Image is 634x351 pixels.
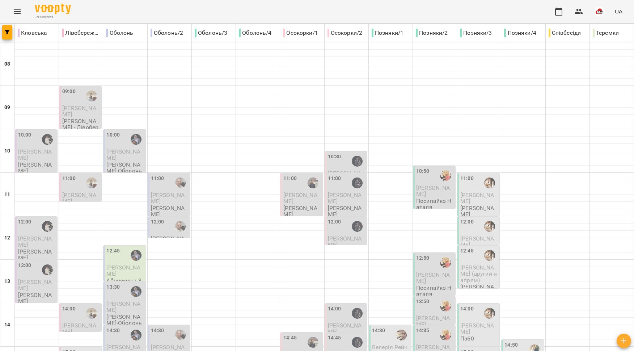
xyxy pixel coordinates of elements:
span: [PERSON_NAME] [151,192,185,205]
h6: 10 [4,147,10,155]
h6: 08 [4,60,10,68]
span: [PERSON_NAME] [328,235,362,248]
img: Юрій ГАЛІС [175,221,186,232]
label: 14:00 [62,305,76,313]
label: 12:00 [151,218,164,226]
p: [PERSON_NAME]-Оболонь [106,314,144,326]
div: Тетяна КУРУЧ [308,177,318,188]
h6: 09 [4,104,10,112]
label: 14:30 [372,327,385,335]
p: Оболонь/3 [195,29,227,37]
span: [PERSON_NAME] [18,235,52,248]
p: [PERSON_NAME] [328,205,365,218]
img: Ельміра АЛІЄВА [86,177,97,188]
p: Посипайко Наталя [416,285,454,297]
label: 14:35 [416,327,430,335]
label: 10:30 [328,153,341,161]
button: Створити урок [617,334,631,348]
span: [PERSON_NAME] [416,315,450,328]
div: Сергій ВЛАСОВИЧ [484,308,495,319]
p: Абонемент 8×45 [106,277,144,290]
span: [PERSON_NAME] [106,264,140,277]
span: [PERSON_NAME] [328,170,362,183]
p: Пз60 [460,335,474,342]
img: Тетяна КУРУЧ [308,337,318,348]
span: [PERSON_NAME] [328,322,362,335]
p: Позняки/3 [460,29,492,37]
label: 10:50 [416,167,430,175]
label: 11:00 [460,175,474,183]
p: Кловська [18,29,47,37]
div: Сергій ВЛАСОВИЧ [484,177,495,188]
label: 11:00 [283,175,297,183]
p: Позняки/2 [416,29,448,37]
label: 13:00 [18,262,31,269]
span: [PERSON_NAME] [106,300,140,313]
div: Юрій ГАЛІС [175,177,186,188]
img: Анна ГОРБУЛІНА [42,134,53,145]
label: 14:00 [460,305,474,313]
p: [PERSON_NAME] [151,235,189,248]
label: 12:00 [18,218,31,226]
img: Юрій ГАЛІС [175,330,186,340]
p: [PERSON_NAME] [151,205,189,218]
h6: 12 [4,234,10,242]
label: 14:00 [328,305,341,313]
div: Олексій КОЧЕТОВ [131,134,141,145]
img: Сергій ВЛАСОВИЧ [484,221,495,232]
p: Лівобережна [62,29,100,37]
p: Оболонь/4 [239,29,271,37]
p: [PERSON_NAME] [18,292,56,305]
img: Олена САФРОНОВА-СМИРНОВА [352,337,363,348]
span: [PERSON_NAME] [62,322,96,335]
span: [PERSON_NAME] [460,235,494,248]
div: Олена САФРОНОВА-СМИРНОВА [352,308,363,319]
label: 14:50 [504,341,518,349]
label: 14:30 [151,327,164,335]
p: Осокорки/2 [327,29,363,37]
p: Позняки/4 [504,29,536,37]
img: Олена САФРОНОВА-СМИРНОВА [352,221,363,232]
img: Наталя ПОСИПАЙКО [440,170,451,181]
img: Наталя ПОСИПАЙКО [440,330,451,340]
span: [PERSON_NAME] [106,148,140,161]
label: 12:45 [106,247,120,255]
img: Наталя ПОСИПАЙКО [440,257,451,268]
span: [PERSON_NAME] [62,192,96,205]
img: Voopty Logo [35,4,71,14]
p: Теремки [593,29,619,37]
div: Олексій КОЧЕТОВ [131,250,141,261]
p: Співбесіди [549,29,581,37]
label: 09:00 [62,88,76,96]
img: Ельміра АЛІЄВА [86,91,97,101]
span: UA [615,8,622,15]
label: 10:00 [18,131,31,139]
div: Наталя ПОСИПАЙКО [440,301,451,312]
img: Олексій КОЧЕТОВ [131,330,141,340]
label: 12:45 [460,247,474,255]
label: 11:00 [62,175,76,183]
p: Оболонь/2 [151,29,183,37]
span: [PERSON_NAME] (другий напрям) [460,264,497,284]
img: Олексій КОЧЕТОВ [131,286,141,297]
img: Анна ГОРБУЛІНА [42,264,53,275]
label: 11:00 [151,175,164,183]
img: Олена САФРОНОВА-СМИРНОВА [352,177,363,188]
span: [PERSON_NAME] [416,271,450,284]
label: 12:50 [416,254,430,262]
img: Сергій ВЛАСОВИЧ [484,250,495,261]
p: [PERSON_NAME] [460,205,498,218]
div: Анна ГОРБУЛІНА [42,221,53,232]
p: Оболонь [106,29,133,37]
img: Ірина ЗЕНДРАН [396,330,407,340]
label: 14:45 [328,334,341,342]
span: [PERSON_NAME] [460,322,494,335]
span: [PERSON_NAME] [18,148,52,161]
